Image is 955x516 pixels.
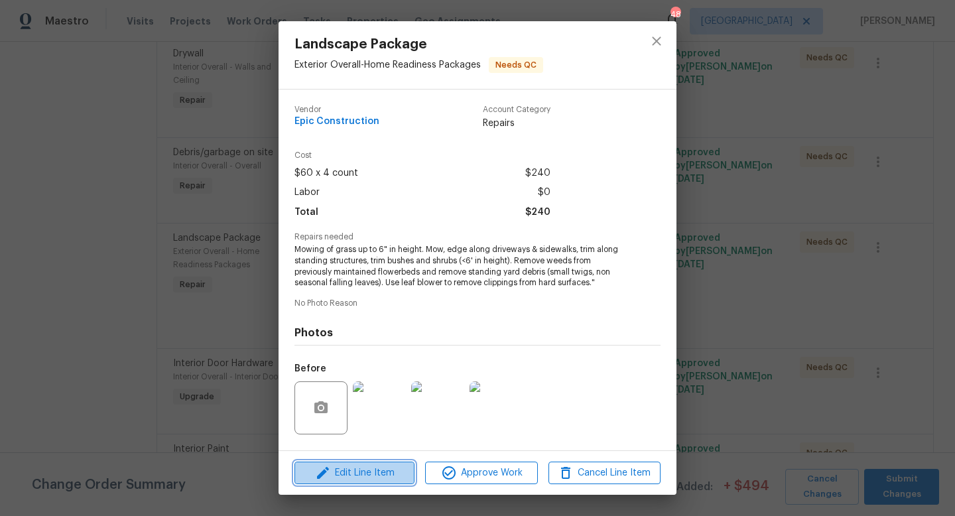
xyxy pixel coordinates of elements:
[294,151,550,160] span: Cost
[425,462,537,485] button: Approve Work
[483,105,550,114] span: Account Category
[552,465,657,482] span: Cancel Line Item
[483,117,550,130] span: Repairs
[294,203,318,222] span: Total
[548,462,661,485] button: Cancel Line Item
[670,8,680,21] div: 48
[525,203,550,222] span: $240
[294,326,661,340] h4: Photos
[294,164,358,183] span: $60 x 4 count
[294,117,379,127] span: Epic Construction
[298,465,411,482] span: Edit Line Item
[641,25,672,57] button: close
[294,183,320,202] span: Labor
[294,364,326,373] h5: Before
[294,105,379,114] span: Vendor
[294,233,661,241] span: Repairs needed
[294,60,481,70] span: Exterior Overall - Home Readiness Packages
[525,164,550,183] span: $240
[294,299,661,308] span: No Photo Reason
[294,244,624,289] span: Mowing of grass up to 6" in height. Mow, edge along driveways & sidewalks, trim along standing st...
[490,58,542,72] span: Needs QC
[294,37,543,52] span: Landscape Package
[429,465,533,482] span: Approve Work
[538,183,550,202] span: $0
[294,462,414,485] button: Edit Line Item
